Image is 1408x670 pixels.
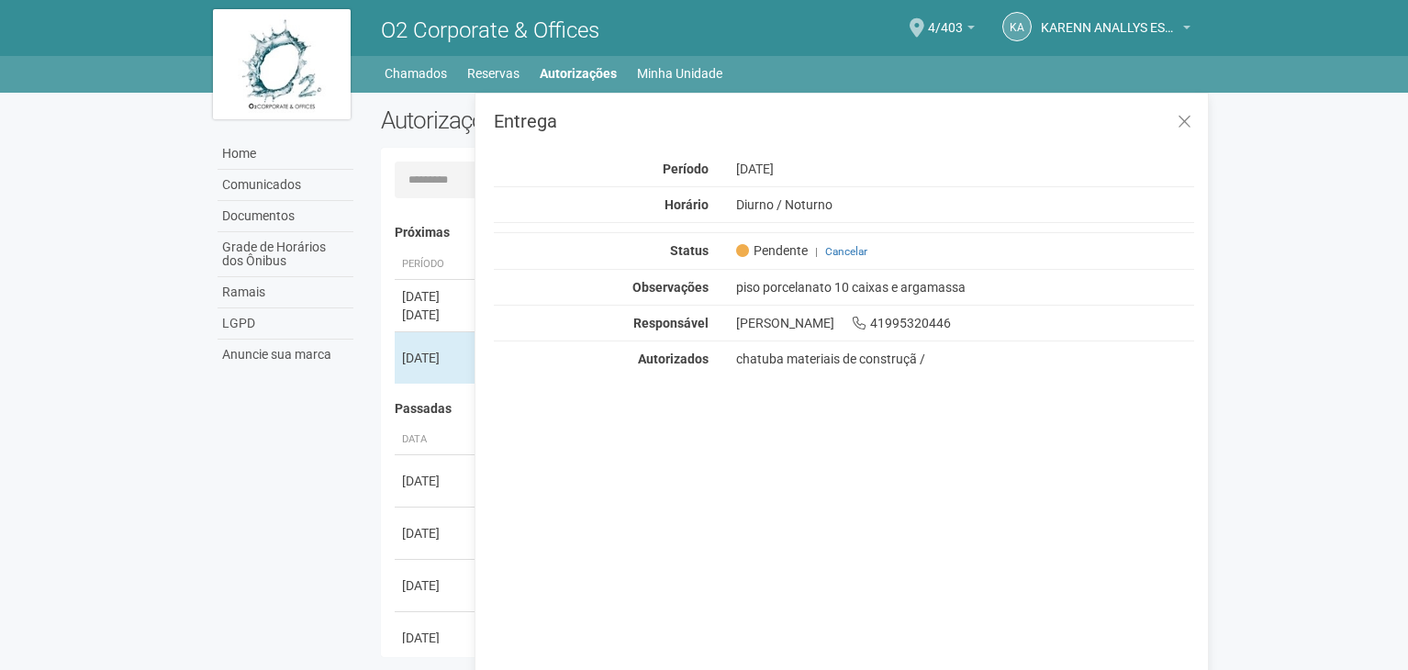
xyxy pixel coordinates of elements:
[722,196,1208,213] div: Diurno / Noturno
[402,629,470,647] div: [DATE]
[670,243,709,258] strong: Status
[736,242,808,259] span: Pendente
[722,279,1208,296] div: piso porcelanato 10 caixas e argamassa
[637,61,722,86] a: Minha Unidade
[1041,23,1190,38] a: KARENN ANALLYS ESTELLA
[218,308,353,340] a: LGPD
[402,524,470,542] div: [DATE]
[218,277,353,308] a: Ramais
[467,61,520,86] a: Reservas
[638,352,709,366] strong: Autorizados
[1002,12,1032,41] a: KA
[218,201,353,232] a: Documentos
[218,232,353,277] a: Grade de Horários dos Ônibus
[1041,3,1179,35] span: KARENN ANALLYS ESTELLA
[402,472,470,490] div: [DATE]
[815,245,818,258] span: |
[825,245,867,258] a: Cancelar
[213,9,351,119] img: logo.jpg
[402,287,470,306] div: [DATE]
[218,170,353,201] a: Comunicados
[722,161,1208,177] div: [DATE]
[402,576,470,595] div: [DATE]
[494,112,1194,130] h3: Entrega
[736,351,1194,367] div: chatuba materiais de construçã /
[632,280,709,295] strong: Observações
[722,315,1208,331] div: [PERSON_NAME] 41995320446
[385,61,447,86] a: Chamados
[381,106,774,134] h2: Autorizações
[663,162,709,176] strong: Período
[633,316,709,330] strong: Responsável
[395,402,1181,416] h4: Passadas
[928,3,963,35] span: 4/403
[402,306,470,324] div: [DATE]
[928,23,975,38] a: 4/403
[665,197,709,212] strong: Horário
[395,250,477,280] th: Período
[395,226,1181,240] h4: Próximas
[402,349,470,367] div: [DATE]
[395,425,477,455] th: Data
[381,17,599,43] span: O2 Corporate & Offices
[540,61,617,86] a: Autorizações
[218,139,353,170] a: Home
[218,340,353,370] a: Anuncie sua marca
